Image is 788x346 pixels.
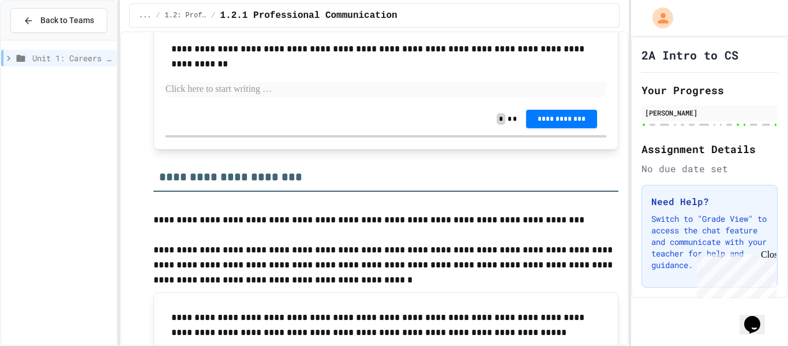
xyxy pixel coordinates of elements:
[641,47,738,63] h1: 2A Intro to CS
[651,195,768,209] h3: Need Help?
[651,213,768,271] p: Switch to "Grade View" to access the chat feature and communicate with your teacher for help and ...
[139,11,152,20] span: ...
[10,8,107,33] button: Back to Teams
[156,11,160,20] span: /
[641,141,778,157] h2: Assignment Details
[211,11,215,20] span: /
[640,5,676,31] div: My Account
[32,52,112,64] span: Unit 1: Careers & Professionalism
[40,14,94,27] span: Back to Teams
[692,250,776,299] iframe: chat widget
[641,82,778,98] h2: Your Progress
[740,300,776,334] iframe: chat widget
[5,5,80,73] div: Chat with us now!Close
[165,11,207,20] span: 1.2: Professional Communication
[645,107,774,118] div: [PERSON_NAME]
[220,9,397,23] span: 1.2.1 Professional Communication
[641,162,778,176] div: No due date set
